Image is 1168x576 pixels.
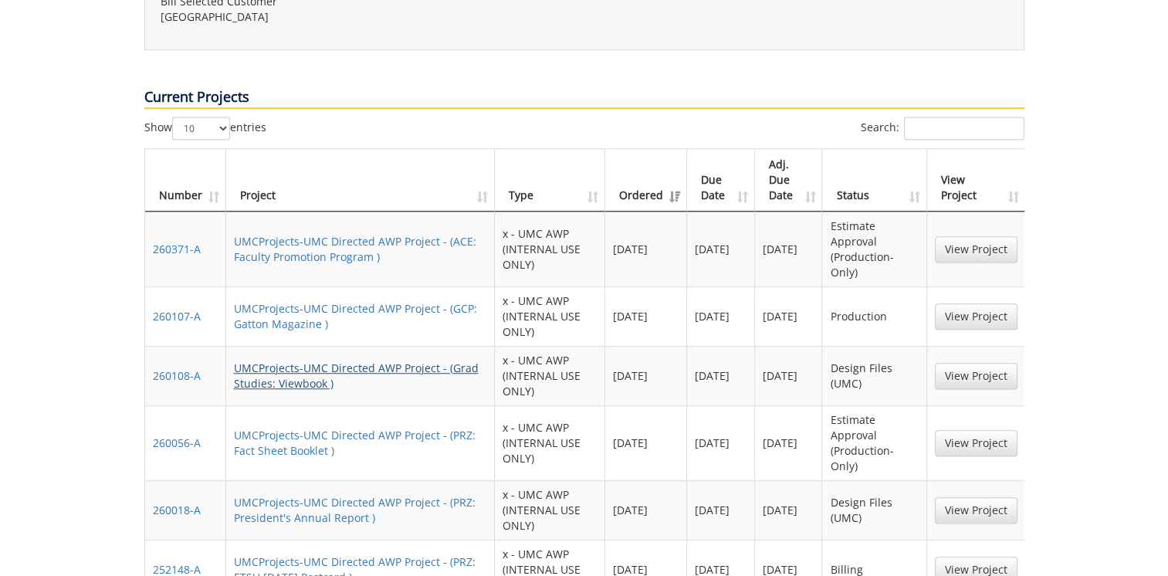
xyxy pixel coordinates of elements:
a: UMCProjects-UMC Directed AWP Project - (GCP: Gatton Magazine ) [234,301,477,331]
td: Production [822,286,926,346]
th: Project: activate to sort column ascending [226,149,496,212]
td: [DATE] [755,480,823,540]
th: Type: activate to sort column ascending [495,149,605,212]
a: 260018-A [153,503,201,517]
a: UMCProjects-UMC Directed AWP Project - (PRZ: Fact Sheet Booklet ) [234,428,476,458]
p: [GEOGRAPHIC_DATA] [161,9,573,25]
th: Ordered: activate to sort column ascending [605,149,687,212]
td: [DATE] [755,405,823,480]
a: View Project [935,430,1017,456]
th: Adj. Due Date: activate to sort column ascending [755,149,823,212]
a: UMCProjects-UMC Directed AWP Project - (ACE: Faculty Promotion Program ) [234,234,476,264]
th: Status: activate to sort column ascending [822,149,926,212]
td: [DATE] [605,286,687,346]
th: View Project: activate to sort column ascending [927,149,1025,212]
td: x - UMC AWP (INTERNAL USE ONLY) [495,480,605,540]
a: View Project [935,363,1017,389]
td: x - UMC AWP (INTERNAL USE ONLY) [495,286,605,346]
p: Current Projects [144,87,1024,109]
select: Showentries [172,117,230,140]
td: Design Files (UMC) [822,480,926,540]
td: Design Files (UMC) [822,346,926,405]
a: View Project [935,236,1017,263]
td: x - UMC AWP (INTERNAL USE ONLY) [495,346,605,405]
td: [DATE] [687,346,755,405]
a: View Project [935,303,1017,330]
td: Estimate Approval (Production-Only) [822,405,926,480]
td: [DATE] [755,212,823,286]
td: [DATE] [605,405,687,480]
td: [DATE] [687,212,755,286]
a: UMCProjects-UMC Directed AWP Project - (Grad Studies: Viewbook ) [234,361,479,391]
label: Show entries [144,117,266,140]
td: x - UMC AWP (INTERNAL USE ONLY) [495,212,605,286]
a: 260107-A [153,309,201,324]
td: [DATE] [687,286,755,346]
td: [DATE] [687,405,755,480]
label: Search: [861,117,1024,140]
th: Number: activate to sort column ascending [145,149,226,212]
th: Due Date: activate to sort column ascending [687,149,755,212]
td: [DATE] [755,286,823,346]
a: 260371-A [153,242,201,256]
td: [DATE] [687,480,755,540]
td: x - UMC AWP (INTERNAL USE ONLY) [495,405,605,480]
a: 260108-A [153,368,201,383]
a: UMCProjects-UMC Directed AWP Project - (PRZ: President's Annual Report ) [234,495,476,525]
td: Estimate Approval (Production-Only) [822,212,926,286]
td: [DATE] [755,346,823,405]
a: 260056-A [153,435,201,450]
td: [DATE] [605,212,687,286]
a: View Project [935,497,1017,523]
input: Search: [904,117,1024,140]
td: [DATE] [605,346,687,405]
td: [DATE] [605,480,687,540]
